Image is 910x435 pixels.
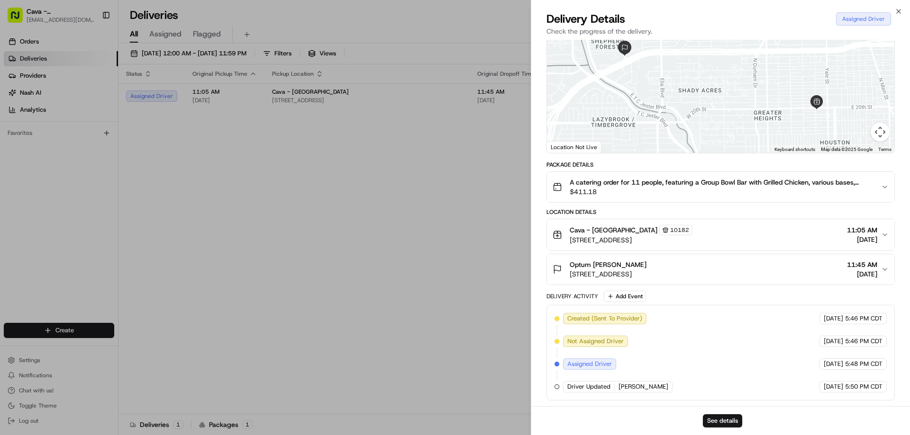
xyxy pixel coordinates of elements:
div: Location Details [546,208,895,216]
div: Package Details [546,161,895,169]
span: Optum [PERSON_NAME] [570,260,646,269]
span: 5:50 PM CDT [845,382,883,391]
div: Delivery Activity [546,293,598,300]
div: 💻 [80,213,88,220]
span: [DATE] [847,235,877,244]
img: Grace Nketiah [9,163,25,178]
span: [PERSON_NAME] [29,172,77,180]
button: A catering order for 11 people, featuring a Group Bowl Bar with Grilled Chicken, various bases, s... [547,172,894,202]
button: Optum [PERSON_NAME][STREET_ADDRESS]11:45 AM[DATE] [547,254,894,284]
span: $411.18 [570,187,874,196]
div: Location Not Live [547,141,601,153]
input: Clear [25,61,156,71]
span: [DATE] [824,360,843,368]
span: Knowledge Base [19,212,73,221]
span: 11:05 AM [847,225,877,235]
div: We're available if you need us! [43,100,130,107]
img: 1736555255976-a54dd68f-1ca7-489b-9aae-adbdc363a1c4 [19,173,27,180]
a: 💻API Documentation [76,208,156,225]
button: Add Event [604,291,646,302]
img: Google [549,141,581,153]
button: See details [703,414,742,427]
span: • [103,147,106,154]
span: 5:46 PM CDT [845,314,883,323]
img: Nash [9,9,28,28]
p: Welcome 👋 [9,38,173,53]
div: 📗 [9,213,17,220]
span: [DATE] [108,147,127,154]
span: [DATE] [824,314,843,323]
img: 1736555255976-a54dd68f-1ca7-489b-9aae-adbdc363a1c4 [9,90,27,107]
p: Check the progress of the delivery. [546,27,895,36]
div: Start new chat [43,90,155,100]
a: 📗Knowledge Base [6,208,76,225]
span: Created (Sent To Provider) [567,314,642,323]
span: Pylon [94,235,115,242]
span: [DATE] [84,172,103,180]
span: Not Assigned Driver [567,337,624,346]
a: Powered byPylon [67,234,115,242]
a: Open this area in Google Maps (opens a new window) [549,141,581,153]
span: Cava - [GEOGRAPHIC_DATA] [570,225,657,235]
span: 5:46 PM CDT [845,337,883,346]
span: A catering order for 11 people, featuring a Group Bowl Bar with Grilled Chicken, various bases, s... [570,178,874,187]
button: Cava - [GEOGRAPHIC_DATA]10182[STREET_ADDRESS]11:05 AM[DATE] [547,219,894,250]
a: Terms (opens in new tab) [878,147,892,152]
span: Delivery Details [546,11,625,27]
span: Assigned Driver [567,360,612,368]
span: Map data ©2025 Google [821,147,873,152]
button: Map camera controls [871,123,890,142]
span: 5:48 PM CDT [845,360,883,368]
button: See all [147,121,173,133]
span: 11:45 AM [847,260,877,269]
span: [STREET_ADDRESS] [570,235,692,245]
span: [PERSON_NAME] [619,382,668,391]
span: [DATE] [824,337,843,346]
img: Wisdom Oko [9,138,25,156]
span: Driver Updated [567,382,610,391]
span: • [79,172,82,180]
div: Past conversations [9,123,64,131]
span: 10182 [670,226,689,234]
button: Keyboard shortcuts [774,146,815,153]
img: 8571987876998_91fb9ceb93ad5c398215_72.jpg [20,90,37,107]
span: [DATE] [824,382,843,391]
span: [DATE] [847,269,877,279]
span: [STREET_ADDRESS] [570,269,646,279]
img: 1736555255976-a54dd68f-1ca7-489b-9aae-adbdc363a1c4 [19,147,27,155]
span: Wisdom [PERSON_NAME] [29,147,101,154]
button: Start new chat [161,93,173,105]
span: API Documentation [90,212,152,221]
